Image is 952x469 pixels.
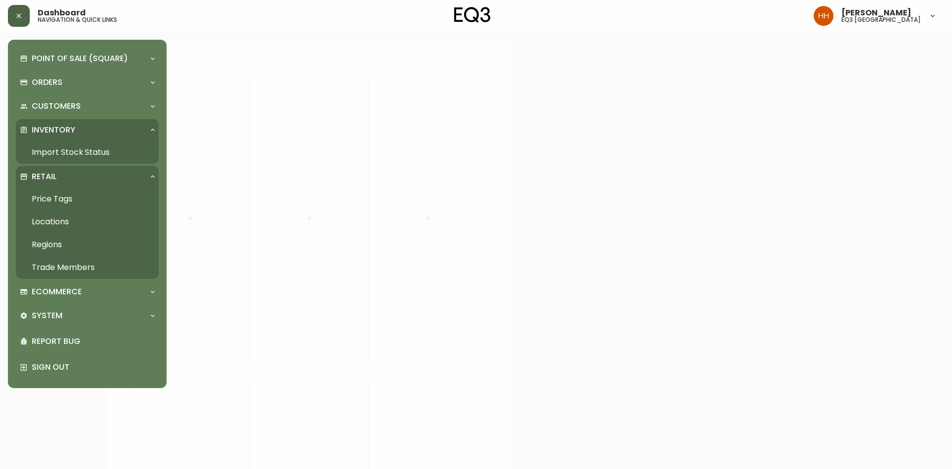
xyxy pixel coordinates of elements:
p: Ecommerce [32,286,82,297]
div: System [16,305,159,327]
span: Dashboard [38,9,86,17]
div: Orders [16,71,159,93]
a: Price Tags [16,188,159,210]
div: Report Bug [16,329,159,354]
div: Sign Out [16,354,159,380]
div: Retail [16,166,159,188]
h5: eq3 [GEOGRAPHIC_DATA] [841,17,921,23]
p: Customers [32,101,81,112]
p: Sign Out [32,362,155,373]
img: 6b766095664b4c6b511bd6e414aa3971 [814,6,833,26]
p: Orders [32,77,62,88]
p: System [32,310,62,321]
a: Regions [16,233,159,256]
a: Import Stock Status [16,141,159,164]
p: Point of Sale (Square) [32,53,128,64]
h5: navigation & quick links [38,17,117,23]
p: Inventory [32,125,75,135]
span: [PERSON_NAME] [841,9,911,17]
div: Ecommerce [16,281,159,303]
img: logo [454,7,491,23]
div: Point of Sale (Square) [16,48,159,69]
div: Inventory [16,119,159,141]
div: Customers [16,95,159,117]
a: Trade Members [16,256,159,279]
a: Locations [16,210,159,233]
p: Report Bug [32,336,155,347]
p: Retail [32,171,57,182]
